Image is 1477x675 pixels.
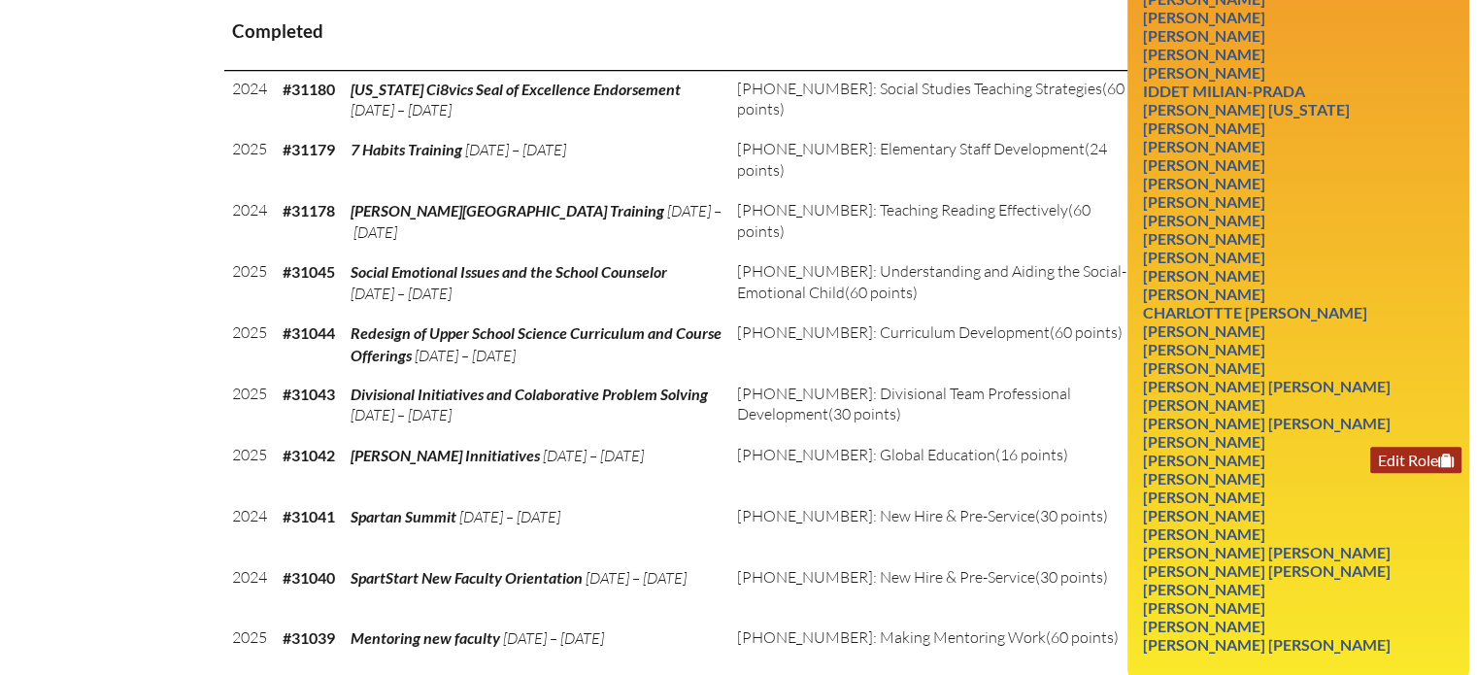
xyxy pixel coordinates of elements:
[1135,539,1398,565] a: [PERSON_NAME] [PERSON_NAME]
[1135,152,1273,178] a: [PERSON_NAME]
[351,405,452,424] span: [DATE] – [DATE]
[737,627,1046,647] span: [PHONE_NUMBER]: Making Mentoring Work
[351,628,500,647] span: Mentoring new faculty
[351,385,708,403] span: Divisional Initiatives and Colaborative Problem Solving
[224,70,275,131] td: 2024
[351,262,667,281] span: Social Emotional Issues and the School Counselor
[351,140,462,158] span: 7 Habits Training
[351,201,664,219] span: [PERSON_NAME][GEOGRAPHIC_DATA] Training
[1135,447,1273,473] a: [PERSON_NAME]
[1135,299,1375,325] a: Charlottte [PERSON_NAME]
[351,568,583,587] span: SpartStart New Faculty Orientation
[729,253,1135,315] td: (60 points)
[351,323,722,363] span: Redesign of Upper School Science Curriculum and Course Offerings
[351,446,540,464] span: [PERSON_NAME] Innitiatives
[1135,613,1273,639] a: [PERSON_NAME]
[224,253,275,315] td: 2025
[224,498,275,559] td: 2024
[737,322,1050,342] span: [PHONE_NUMBER]: Curriculum Development
[283,568,335,587] b: #31040
[1135,207,1273,233] a: [PERSON_NAME]
[1135,410,1398,436] a: [PERSON_NAME] [PERSON_NAME]
[503,628,604,648] span: [DATE] – [DATE]
[737,506,1035,525] span: [PHONE_NUMBER]: New Hire & Pre-Service
[737,445,995,464] span: [PHONE_NUMBER]: Global Education
[1135,521,1273,547] a: [PERSON_NAME]
[351,507,456,525] span: Spartan Summit
[224,559,275,621] td: 2024
[1135,244,1273,270] a: [PERSON_NAME]
[1135,502,1273,528] a: [PERSON_NAME]
[1135,391,1273,418] a: [PERSON_NAME]
[283,140,335,158] b: #31179
[283,507,335,525] b: #31041
[1135,336,1273,362] a: [PERSON_NAME]
[459,507,560,526] span: [DATE] – [DATE]
[737,567,1035,587] span: [PHONE_NUMBER]: New Hire & Pre-Service
[1135,631,1398,658] a: [PERSON_NAME] [PERSON_NAME]
[1135,576,1273,602] a: [PERSON_NAME]
[1135,41,1273,67] a: [PERSON_NAME]
[224,315,275,376] td: 2025
[737,261,1126,301] span: [PHONE_NUMBER]: Understanding and Aiding the Social-Emotional Child
[351,284,452,303] span: [DATE] – [DATE]
[1135,373,1398,399] a: [PERSON_NAME] [PERSON_NAME]
[1135,78,1313,104] a: Iddet Milian-Prada
[737,79,1102,98] span: [PHONE_NUMBER]: Social Studies Teaching Strategies
[283,385,335,403] b: #31043
[1135,59,1273,85] a: [PERSON_NAME]
[351,80,681,98] span: [US_STATE] Ci8vics Seal of Excellence Endorsement
[543,446,644,465] span: [DATE] – [DATE]
[283,80,335,98] b: #31180
[283,262,335,281] b: #31045
[1135,170,1273,196] a: [PERSON_NAME]
[351,100,452,119] span: [DATE] – [DATE]
[1135,465,1273,491] a: [PERSON_NAME]
[737,139,1085,158] span: [PHONE_NUMBER]: Elementary Staff Development
[283,201,335,219] b: #31178
[1135,96,1461,141] a: [PERSON_NAME] [US_STATE][PERSON_NAME]
[224,376,275,437] td: 2025
[729,131,1135,192] td: (24 points)
[729,70,1135,131] td: (60 points)
[729,559,1135,621] td: (30 points)
[465,140,566,159] span: [DATE] – [DATE]
[283,446,335,464] b: #31042
[351,201,722,241] span: [DATE] – [DATE]
[729,437,1135,498] td: (16 points)
[1135,557,1398,584] a: [PERSON_NAME] [PERSON_NAME]
[1135,188,1273,215] a: [PERSON_NAME]
[1135,281,1273,307] a: [PERSON_NAME]
[1135,262,1273,288] a: [PERSON_NAME]
[1135,484,1273,510] a: [PERSON_NAME]
[283,323,335,342] b: #31044
[1135,318,1273,344] a: [PERSON_NAME]
[729,315,1135,376] td: (60 points)
[737,200,1068,219] span: [PHONE_NUMBER]: Teaching Reading Effectively
[1135,354,1273,381] a: [PERSON_NAME]
[737,384,1071,423] span: [PHONE_NUMBER]: Divisional Team Professional Development
[415,346,516,365] span: [DATE] – [DATE]
[1135,428,1273,455] a: [PERSON_NAME]
[1370,447,1461,473] a: Edit Role
[224,131,275,192] td: 2025
[232,19,1246,44] h3: Completed
[1135,133,1273,159] a: [PERSON_NAME]
[283,628,335,647] b: #31039
[1135,225,1273,252] a: [PERSON_NAME]
[1135,22,1273,49] a: [PERSON_NAME]
[729,192,1135,253] td: (60 points)
[1135,4,1273,30] a: [PERSON_NAME]
[729,376,1135,437] td: (30 points)
[1135,594,1273,621] a: [PERSON_NAME]
[729,498,1135,559] td: (30 points)
[224,192,275,253] td: 2024
[586,568,687,588] span: [DATE] – [DATE]
[224,437,275,498] td: 2025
